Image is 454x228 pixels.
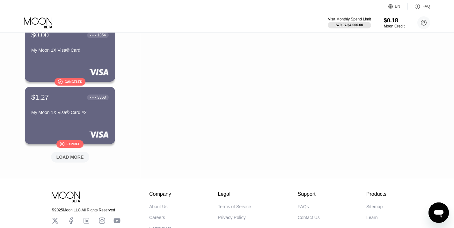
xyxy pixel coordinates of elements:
div: Sitemap [366,204,383,209]
div: Privacy Policy [218,215,245,220]
div: ● ● ● ● [90,34,96,36]
div: Expired [67,142,81,146]
div: Contact Us [298,215,320,220]
div: Visa Monthly Spend Limit$79.97/$4,000.00 [328,17,371,28]
div: Support [298,191,320,197]
div:  [60,141,65,147]
div: Terms of Service [218,204,251,209]
div: $0.00● ● ● ●1354My Moon 1X Visa® CardCanceled [25,25,115,82]
iframe: Button to launch messaging window [428,202,449,223]
div: Products [366,191,386,197]
div: FAQ [422,4,430,9]
div: Moon Credit [384,24,405,28]
div: EN [388,3,408,10]
div: $1.27 [31,93,49,102]
div: 3368 [97,95,106,100]
div: My Moon 1X Visa® Card [31,48,109,53]
div: Canceled [65,80,83,84]
div: 1354 [97,33,106,37]
div: FAQs [298,204,309,209]
div: LOAD MORE [46,149,94,163]
div: $0.00 [31,31,49,39]
div: $0.18Moon Credit [384,17,405,28]
div: $0.18 [384,17,405,24]
div: ● ● ● ● [90,96,96,98]
div: Legal [218,191,251,197]
div: $79.97 / $4,000.00 [336,23,363,27]
div: Company [149,191,171,197]
div: $1.27● ● ● ●3368My Moon 1X Visa® Card #2Expired [25,87,115,144]
div: FAQ [408,3,430,10]
div:  [58,79,63,85]
div: Careers [149,215,165,220]
div: My Moon 1X Visa® Card #2 [31,110,109,115]
div: EN [395,4,400,9]
div: Visa Monthly Spend Limit [328,17,371,21]
div: © 2025 Moon LLC All Rights Reserved [52,208,121,212]
div: About Us [149,204,168,209]
div: Learn [366,215,378,220]
div: LOAD MORE [56,154,84,160]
